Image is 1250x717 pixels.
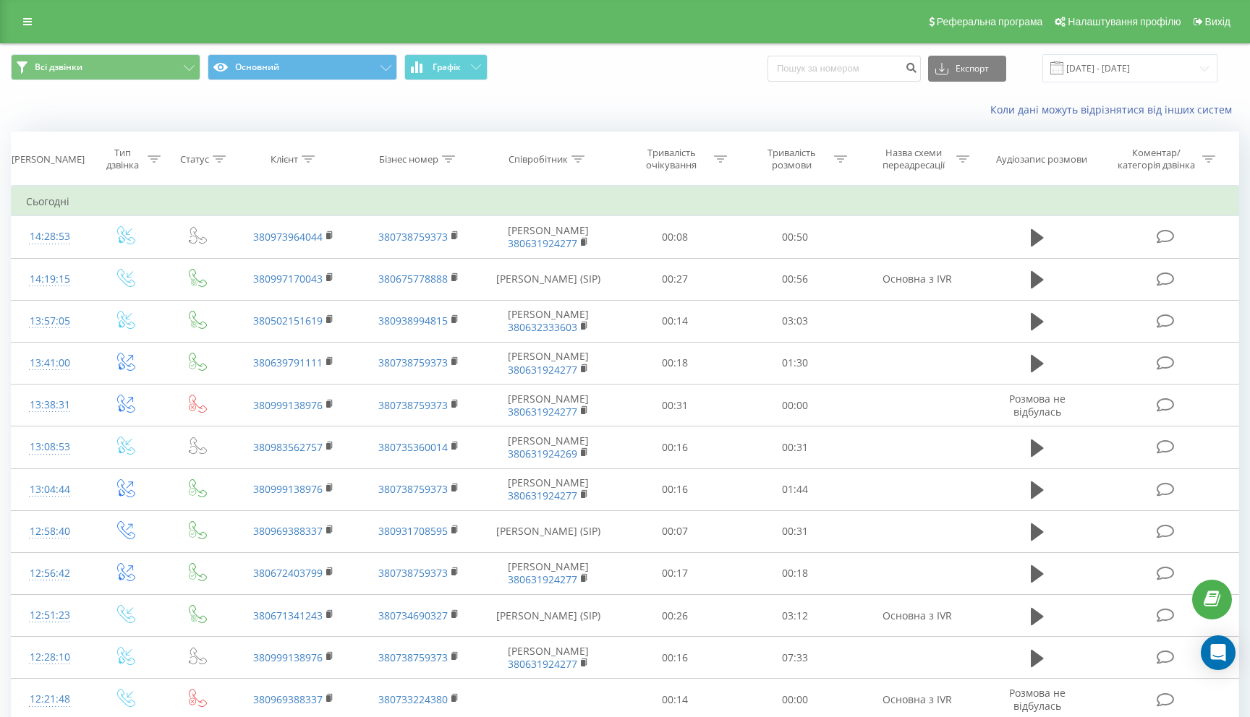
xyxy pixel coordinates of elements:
span: Розмова не відбулась [1009,392,1066,418]
a: 380631924269 [508,447,577,460]
td: 00:27 [615,258,735,300]
div: [PERSON_NAME] [12,153,85,166]
td: 00:07 [615,510,735,552]
button: Графік [404,54,488,80]
td: [PERSON_NAME] [481,385,616,426]
a: 380931708595 [378,524,448,538]
a: 380502151619 [253,314,323,327]
input: Пошук за номером [768,56,921,82]
div: 12:58:40 [26,518,74,546]
a: 380999138976 [253,482,323,496]
span: Реферальна програма [937,16,1043,27]
div: 12:56:42 [26,559,74,588]
td: 00:08 [615,216,735,258]
td: [PERSON_NAME] [481,552,616,594]
td: 00:31 [735,510,855,552]
div: Клієнт [271,153,298,166]
td: Основна з IVR [855,258,979,300]
a: 380734690327 [378,609,448,622]
div: Open Intercom Messenger [1201,635,1236,670]
td: 00:16 [615,426,735,468]
td: [PERSON_NAME] [481,468,616,510]
td: [PERSON_NAME] [481,426,616,468]
a: Коли дані можуть відрізнятися вiд інших систем [990,103,1239,116]
div: Назва схеми переадресації [875,147,953,171]
div: Тривалість розмови [753,147,830,171]
div: 13:08:53 [26,433,74,461]
a: 380631924277 [508,363,577,377]
a: 380733224380 [378,692,448,706]
div: 13:04:44 [26,476,74,504]
td: Сьогодні [12,187,1239,216]
td: 03:12 [735,595,855,637]
a: 380639791111 [253,356,323,369]
a: 380672403799 [253,566,323,580]
td: 03:03 [735,300,855,342]
div: Аудіозапис розмови [996,153,1087,166]
div: Тип дзвінка [101,147,144,171]
div: 12:21:48 [26,685,74,713]
div: 13:41:00 [26,349,74,377]
a: 380969388337 [253,524,323,538]
a: 380671341243 [253,609,323,622]
a: 380938994815 [378,314,448,327]
td: 07:33 [735,637,855,679]
button: Експорт [928,56,1006,82]
td: 00:31 [735,426,855,468]
td: [PERSON_NAME] [481,637,616,679]
a: 380999138976 [253,651,323,664]
div: Коментар/категорія дзвінка [1114,147,1199,171]
td: 00:26 [615,595,735,637]
td: 00:16 [615,637,735,679]
a: 380631924277 [508,657,577,671]
td: 00:56 [735,258,855,300]
a: 380738759373 [378,651,448,664]
div: Бізнес номер [379,153,438,166]
span: Всі дзвінки [35,61,82,73]
a: 380738759373 [378,356,448,369]
td: [PERSON_NAME] [481,342,616,384]
a: 380999138976 [253,398,323,412]
td: 00:18 [735,552,855,594]
a: 380973964044 [253,230,323,244]
td: 01:44 [735,468,855,510]
a: 380631924277 [508,572,577,586]
a: 380738759373 [378,482,448,496]
td: Основна з IVR [855,595,979,637]
td: 00:18 [615,342,735,384]
div: Статус [180,153,209,166]
div: 14:19:15 [26,265,74,293]
div: 12:28:10 [26,643,74,671]
a: 380632333603 [508,320,577,334]
div: 14:28:53 [26,223,74,251]
a: 380997170043 [253,272,323,285]
td: 00:17 [615,552,735,594]
span: Вихід [1205,16,1230,27]
div: Співробітник [509,153,568,166]
a: 380631924277 [508,405,577,418]
td: 00:31 [615,385,735,426]
span: Розмова не відбулась [1009,686,1066,713]
td: [PERSON_NAME] (SIP) [481,595,616,637]
span: Налаштування профілю [1068,16,1181,27]
a: 380738759373 [378,398,448,412]
button: Всі дзвінки [11,54,200,80]
div: 13:57:05 [26,307,74,335]
td: 00:00 [735,385,855,426]
a: 380675778888 [378,272,448,285]
td: [PERSON_NAME] [481,216,616,258]
a: 380983562757 [253,440,323,454]
div: Тривалість очікування [633,147,710,171]
td: 01:30 [735,342,855,384]
a: 380735360014 [378,440,448,454]
td: [PERSON_NAME] (SIP) [481,510,616,552]
button: Основний [208,54,397,80]
td: 00:14 [615,300,735,342]
div: 13:38:31 [26,391,74,419]
td: 00:16 [615,468,735,510]
td: [PERSON_NAME] [481,300,616,342]
td: 00:50 [735,216,855,258]
a: 380738759373 [378,566,448,580]
td: [PERSON_NAME] (SIP) [481,258,616,300]
a: 380738759373 [378,230,448,244]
